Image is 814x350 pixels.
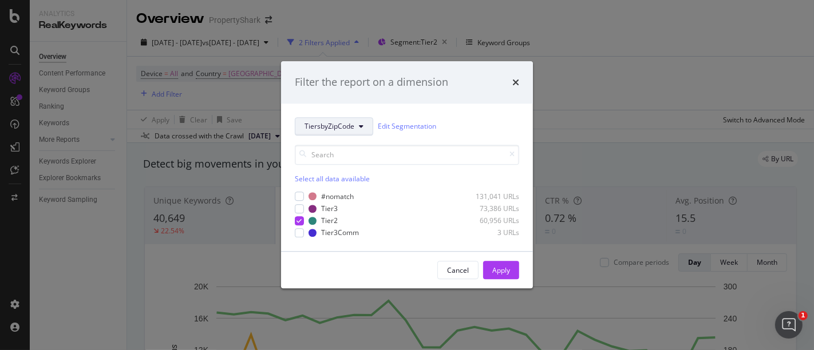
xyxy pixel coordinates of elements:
div: Tier3Comm [321,228,359,238]
div: Cancel [447,265,469,275]
div: modal [281,61,533,288]
a: Edit Segmentation [378,121,436,133]
div: Filter the report on a dimension [295,75,448,90]
button: Apply [483,261,519,280]
div: 131,041 URLs [463,192,519,201]
div: times [512,75,519,90]
div: Tier3 [321,204,338,213]
div: 73,386 URLs [463,204,519,213]
div: Tier2 [321,216,338,225]
div: 3 URLs [463,228,519,238]
button: TiersbyZipCode [295,117,373,136]
span: 1 [799,311,808,320]
span: TiersbyZipCode [305,121,354,131]
div: Apply [492,265,510,275]
div: #nomatch [321,192,354,201]
input: Search [295,145,519,165]
div: 60,956 URLs [463,216,519,225]
button: Cancel [437,261,479,280]
div: Select all data available [295,174,519,184]
iframe: Intercom live chat [775,311,803,339]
